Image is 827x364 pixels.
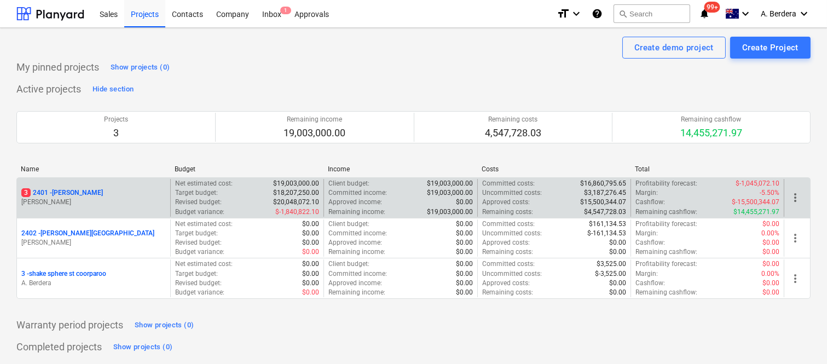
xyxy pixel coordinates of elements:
div: 2402 -[PERSON_NAME][GEOGRAPHIC_DATA][PERSON_NAME] [21,229,166,247]
p: $0.00 [302,219,319,229]
p: $-3,525.00 [595,269,626,279]
p: Target budget : [175,188,218,198]
span: A. Berdera [761,9,796,18]
p: $0.00 [456,279,473,288]
p: $18,207,250.00 [273,188,319,198]
p: $0.00 [456,259,473,269]
p: $0.00 [762,288,779,297]
p: $0.00 [456,229,473,238]
p: $0.00 [609,288,626,297]
i: keyboard_arrow_down [797,7,811,20]
p: Remaining costs : [482,288,533,297]
p: Remaining cashflow [680,115,742,124]
p: $0.00 [609,279,626,288]
p: Committed costs : [482,219,535,229]
p: $20,048,072.10 [273,198,319,207]
p: Remaining income [284,115,345,124]
p: Remaining costs : [482,247,533,257]
p: 0.00% [761,229,779,238]
button: Create demo project [622,37,726,59]
p: $0.00 [762,219,779,229]
p: Remaining income : [328,247,385,257]
span: 1 [280,7,291,14]
p: -5.50% [760,188,779,198]
p: Remaining cashflow : [635,247,697,257]
div: 3 -shake sphere st coorparooA. Berdera [21,269,166,288]
p: Client budget : [328,259,369,269]
iframe: Chat Widget [772,311,827,364]
p: $0.00 [302,238,319,247]
p: $0.00 [456,198,473,207]
p: Uncommitted costs : [482,188,542,198]
p: Budget variance : [175,207,224,217]
p: Approved income : [328,198,382,207]
p: Target budget : [175,269,218,279]
p: $0.00 [456,247,473,257]
button: Show projects (0) [132,316,196,334]
div: Create demo project [634,41,714,55]
p: Active projects [16,83,81,96]
p: Cashflow : [635,279,665,288]
i: keyboard_arrow_down [739,7,752,20]
p: $0.00 [302,279,319,288]
p: Remaining income : [328,207,385,217]
p: 2402 - [PERSON_NAME][GEOGRAPHIC_DATA] [21,229,154,238]
p: $0.00 [762,279,779,288]
p: Client budget : [328,179,369,188]
p: Cashflow : [635,198,665,207]
div: Show projects (0) [113,341,172,354]
button: Hide section [90,80,136,98]
p: $161,134.53 [589,219,626,229]
p: $-1,045,072.10 [736,179,779,188]
p: [PERSON_NAME] [21,238,166,247]
p: $19,003,000.00 [427,188,473,198]
p: $4,547,728.03 [584,207,626,217]
p: Budget variance : [175,288,224,297]
i: notifications [699,7,710,20]
p: Approved income : [328,279,382,288]
button: Create Project [730,37,811,59]
span: 3 [21,188,31,197]
p: Remaining cashflow : [635,288,697,297]
p: Completed projects [16,340,102,354]
p: Revised budget : [175,198,222,207]
span: more_vert [789,191,802,204]
p: Margin : [635,229,658,238]
p: $0.00 [762,259,779,269]
p: $0.00 [609,247,626,257]
p: $-15,500,344.07 [732,198,779,207]
p: $-1,840,822.10 [275,207,319,217]
span: search [618,9,627,18]
p: Client budget : [328,219,369,229]
p: Committed costs : [482,179,535,188]
span: 99+ [704,2,720,13]
div: Costs [482,165,627,173]
div: Show projects (0) [135,319,194,332]
p: Profitability forecast : [635,219,697,229]
p: $19,003,000.00 [427,207,473,217]
p: $0.00 [302,269,319,279]
div: 32401 -[PERSON_NAME][PERSON_NAME] [21,188,166,207]
p: Committed income : [328,269,387,279]
p: Remaining income : [328,288,385,297]
p: $16,860,795.65 [580,179,626,188]
p: Committed costs : [482,259,535,269]
p: $3,187,276.45 [584,188,626,198]
p: Approved income : [328,238,382,247]
p: Approved costs : [482,238,530,247]
p: Budget variance : [175,247,224,257]
p: $0.00 [302,259,319,269]
p: Revised budget : [175,238,222,247]
p: Remaining costs [485,115,541,124]
p: 0.00% [761,269,779,279]
p: Approved costs : [482,198,530,207]
p: A. Berdera [21,279,166,288]
p: Net estimated cost : [175,259,233,269]
p: 3 - shake sphere st coorparoo [21,269,106,279]
p: 19,003,000.00 [284,126,345,140]
p: $0.00 [609,238,626,247]
p: 2401 - [PERSON_NAME] [21,188,103,198]
p: $14,455,271.97 [733,207,779,217]
p: $0.00 [762,238,779,247]
div: Show projects (0) [111,61,170,74]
